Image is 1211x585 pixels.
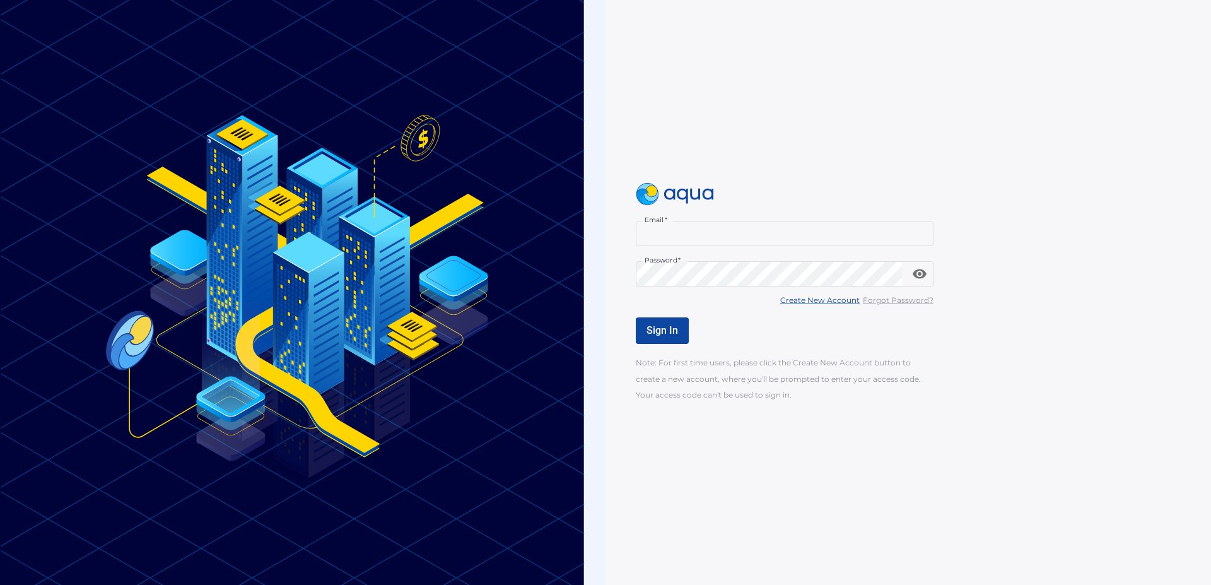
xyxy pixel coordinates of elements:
label: Password [645,256,681,265]
label: Email [645,215,667,225]
span: Sign In [646,324,678,336]
button: toggle password visibility [907,261,932,287]
u: Create New Account [780,295,860,305]
span: Note: For first time users, please click the Create New Account button to create a new account, w... [636,358,921,399]
u: Forgot Password? [863,295,933,305]
img: logo [636,183,714,206]
button: Sign In [636,317,689,344]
